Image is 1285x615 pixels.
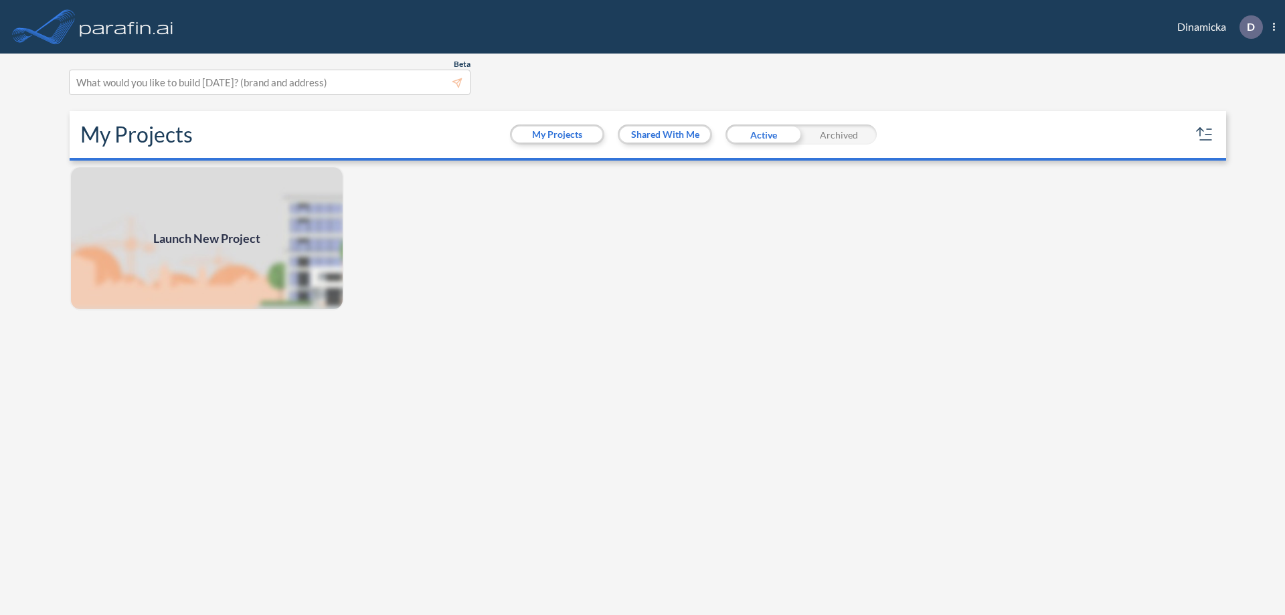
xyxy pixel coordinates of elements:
[454,59,470,70] span: Beta
[153,230,260,248] span: Launch New Project
[80,122,193,147] h2: My Projects
[70,166,344,311] a: Launch New Project
[1194,124,1215,145] button: sort
[77,13,176,40] img: logo
[512,126,602,143] button: My Projects
[725,124,801,145] div: Active
[1157,15,1275,39] div: Dinamicka
[620,126,710,143] button: Shared With Me
[1247,21,1255,33] p: D
[801,124,877,145] div: Archived
[70,166,344,311] img: add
